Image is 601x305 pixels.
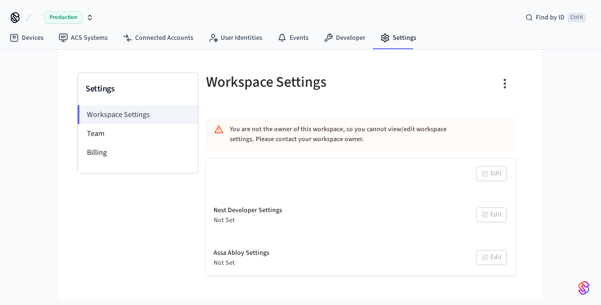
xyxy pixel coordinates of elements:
a: User Identities [201,29,270,46]
div: You are not the owner of this workspace, so you cannot view/edit workspace settings. Please conta... [230,121,465,148]
span: Ctrl K [567,13,586,22]
h5: Workspace Settings [206,72,355,92]
div: Not Set [214,215,282,225]
div: Find by IDCtrl K [518,9,593,26]
div: Not Set [214,258,269,268]
h3: Settings [86,82,190,96]
a: Developer [316,29,373,46]
a: Devices [2,29,51,46]
div: Nest Developer Settings [214,206,282,215]
a: ACS Systems [51,29,115,46]
span: Production [44,11,82,24]
li: Workspace Settings [77,105,198,124]
li: Team [78,124,198,143]
a: Events [270,29,316,46]
span: Find by ID [536,13,565,22]
a: Settings [373,29,424,46]
img: SeamLogoGradient.69752ec5.svg [578,280,590,296]
a: Connected Accounts [115,29,201,46]
li: Billing [78,143,198,162]
div: Assa Abloy Settings [214,248,269,258]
